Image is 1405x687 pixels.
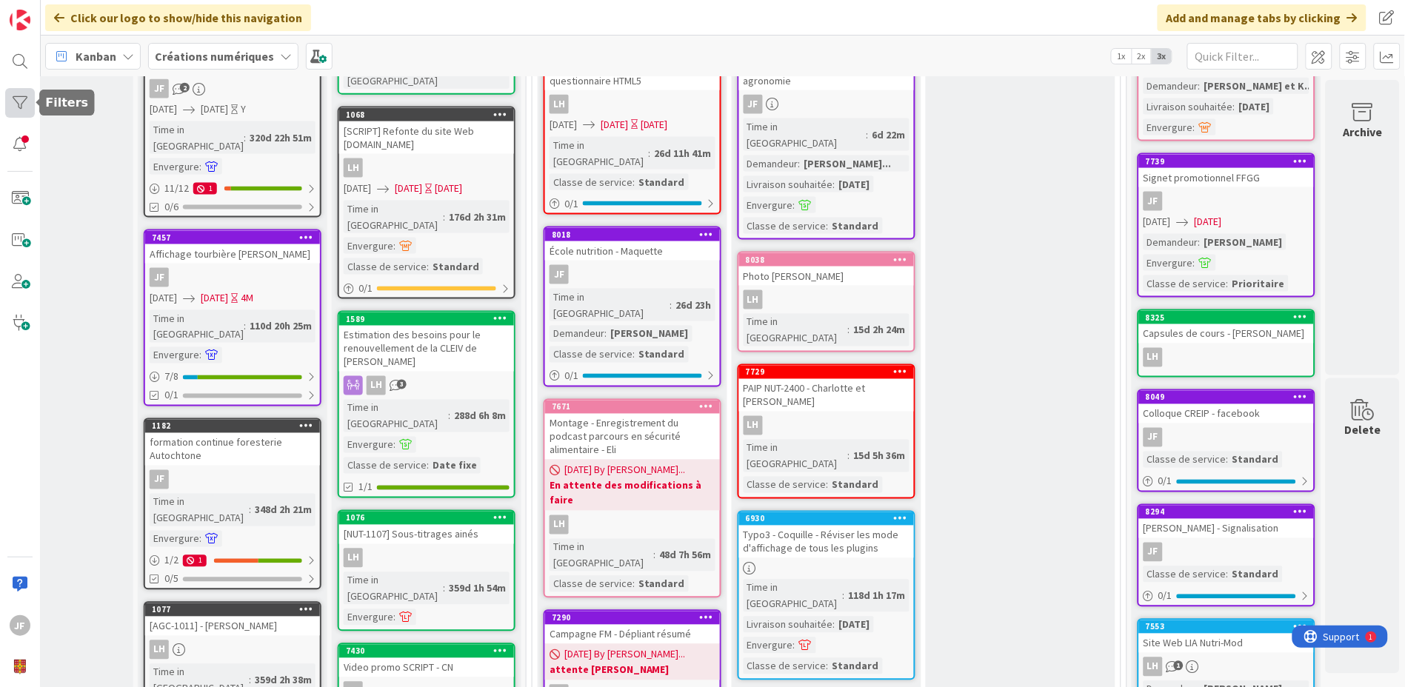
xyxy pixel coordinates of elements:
div: 0/1 [1139,587,1314,606]
div: Time in [GEOGRAPHIC_DATA] [550,539,654,572]
div: 1182formation continue foresterie Autochtone [145,420,320,466]
div: 1182 [152,421,320,432]
span: 0 / 1 [1158,589,1172,604]
div: 48d 7h 56m [656,547,715,563]
div: Envergure [150,158,199,175]
div: Demandeur [1144,78,1198,94]
div: 320d 22h 51m [246,130,316,146]
div: Standard [829,658,883,674]
div: 1589 [339,312,514,326]
div: 7671Montage - Enregistrement du podcast parcours en sécurité alimentaire - Eli [545,401,720,460]
div: 1 [193,183,217,195]
div: 110d 20h 25m [246,318,316,335]
div: 176d 2h 31m [445,209,510,225]
div: Standard [635,346,689,363]
a: 8294[PERSON_NAME] - SignalisationJFClasse de service:Standard0/1 [1138,504,1315,607]
a: 7671Montage - Enregistrement du podcast parcours en sécurité alimentaire - Eli[DATE] By [PERSON_N... [544,399,721,598]
div: 1077 [152,605,320,615]
div: JF [1139,192,1314,211]
span: : [448,408,450,424]
div: 8038 [739,253,914,267]
b: Créations numériques [155,49,274,64]
span: : [244,318,246,335]
div: 359d 1h 54m [445,580,510,597]
span: 11 / 12 [164,181,189,196]
div: 4M [241,290,253,306]
span: : [199,531,201,547]
div: 118d 1h 17m [845,588,910,604]
div: [DATE] [835,617,874,633]
div: Demandeur [1144,234,1198,250]
div: Envergure [344,238,393,254]
div: 8325Capsules de cours - [PERSON_NAME] [1139,311,1314,343]
a: 1076[NUT-1107] Sous-titrages ainésLHTime in [GEOGRAPHIC_DATA]:359d 1h 54mEnvergure: [338,510,515,631]
span: : [604,326,607,342]
span: [DATE] [601,117,628,133]
div: LH [339,549,514,568]
div: 7430 [346,646,514,657]
div: [DATE] [435,181,462,196]
div: 7457Affichage tourbière [PERSON_NAME] [145,231,320,264]
div: Montage - Enregistrement du podcast parcours en sécurité alimentaire - Eli [545,414,720,460]
div: Classe de service [1144,566,1227,583]
div: Time in [GEOGRAPHIC_DATA] [150,494,249,526]
span: [DATE] [1144,214,1171,229]
div: 8325 [1139,311,1314,324]
div: École nutrition - Maquette [545,241,720,261]
div: Time in [GEOGRAPHIC_DATA] [344,572,443,605]
a: 8325Capsules de cours - [PERSON_NAME]LH [1138,309,1315,378]
div: JF [545,265,720,284]
span: : [427,258,429,275]
span: [DATE] [395,181,422,196]
div: Envergure [1144,119,1193,135]
div: Envergure [1144,255,1193,271]
span: : [649,145,651,161]
div: Standard [1229,566,1283,583]
div: LH [744,416,763,435]
div: Prioritaire [1229,275,1289,292]
div: [PERSON_NAME] [1201,234,1286,250]
div: 7457 [152,232,320,243]
div: 8038Photo [PERSON_NAME] [739,253,914,286]
span: [DATE] [150,101,177,117]
div: 7739 [1139,155,1314,168]
span: [DATE] By [PERSON_NAME]... [564,647,686,663]
span: : [848,448,850,464]
div: JF [1144,428,1163,447]
span: : [867,127,869,143]
div: Livraison souhaitée [744,617,833,633]
div: LH [1139,657,1314,677]
div: JF [550,265,569,284]
div: 15d 2h 24m [850,322,910,338]
div: Site Web LIA Nutri-Mod [1139,634,1314,653]
div: 7290Campagne FM - Dépliant résumé [545,611,720,644]
div: 0/1 [545,195,720,213]
div: [PERSON_NAME]... [801,155,895,172]
div: [DATE] [1235,98,1274,115]
div: JF [1144,543,1163,562]
div: Typo3 - Coquille - Réviser les mode d'affichage de tous les plugins [739,526,914,558]
div: LH [150,640,169,660]
div: LH [344,158,363,178]
div: Click our logo to show/hide this navigation [45,4,311,31]
div: Envergure [344,437,393,453]
div: 7729 [739,366,914,379]
span: : [827,658,829,674]
div: [SCRIPT] Refonte du site Web [DOMAIN_NAME] [339,121,514,154]
div: 7671 [545,401,720,414]
div: 1589Estimation des besoins pour le renouvellement de la CLEIV de [PERSON_NAME] [339,312,514,372]
a: JF[DATE][DATE]YTime in [GEOGRAPHIC_DATA]:320d 22h 51mEnvergure:11/1210/6 [144,14,321,218]
span: 1x [1112,49,1132,64]
div: JF [150,470,169,489]
span: : [1198,78,1201,94]
span: 0 / 1 [1158,474,1172,489]
span: [DATE] [201,101,228,117]
a: 1068[SCRIPT] Refonte du site Web [DOMAIN_NAME]LH[DATE][DATE][DATE]Time in [GEOGRAPHIC_DATA]:176d ... [338,107,515,299]
div: Classe de service [744,658,827,674]
b: En attente des modifications à faire [550,478,715,508]
div: Signet promotionnel FFGG [1139,168,1314,187]
div: JF [145,79,320,98]
div: 7290 [552,613,720,623]
div: 1076 [346,513,514,523]
div: formation continue foresterie Autochtone [145,433,320,466]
